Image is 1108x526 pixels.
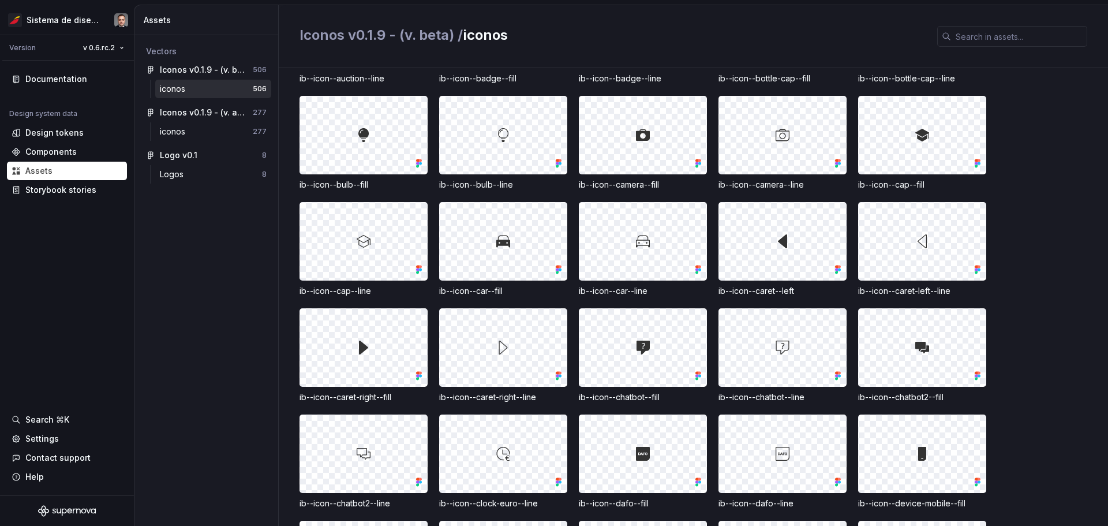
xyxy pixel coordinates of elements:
div: ib--icon--badge--fill [439,73,567,84]
button: v 0.6.rc.2 [78,40,129,56]
a: Documentation [7,70,127,88]
div: ib--icon--chatbot2--line [300,498,428,509]
svg: Supernova Logo [38,505,96,517]
div: Components [25,146,77,158]
div: ib--icon--camera--line [718,179,847,191]
div: 506 [253,84,267,94]
button: Sistema de diseño IberiaJulio Reyes [2,8,132,32]
div: Assets [25,165,53,177]
button: Help [7,468,127,486]
div: ib--icon--bottle-cap--line [858,73,986,84]
a: Storybook stories [7,181,127,199]
div: Design system data [9,109,77,118]
div: ib--icon--chatbot--line [718,391,847,403]
img: 55604660-494d-44a9-beb2-692398e9940a.png [8,13,22,27]
img: Julio Reyes [114,13,128,27]
div: ib--icon--device-mobile--fill [858,498,986,509]
div: Assets [144,14,274,26]
div: ib--icon--caret-right--line [439,391,567,403]
div: Help [25,471,44,483]
div: ib--icon--auction--line [300,73,428,84]
a: iconos506 [155,80,271,98]
div: Contact support [25,452,91,464]
a: Iconos v0.1.9 - (v. beta)506 [141,61,271,79]
a: Assets [7,162,127,180]
div: 506 [253,65,267,74]
div: ib--icon--bulb--line [439,179,567,191]
div: ib--icon--cap--line [300,285,428,297]
div: Settings [25,433,59,445]
div: Design tokens [25,127,84,139]
div: ib--icon--caret--left [718,285,847,297]
div: Search ⌘K [25,414,69,426]
div: Version [9,43,36,53]
div: ib--icon--badge--line [579,73,707,84]
div: 277 [253,108,267,117]
div: ib--icon--bulb--fill [300,179,428,191]
div: ib--icon--car--line [579,285,707,297]
a: Logos8 [155,165,271,184]
div: 8 [262,170,267,179]
div: ib--icon--cap--fill [858,179,986,191]
div: ib--icon--dafo--line [718,498,847,509]
div: Logos [160,169,188,180]
div: Logo v0.1 [160,150,197,161]
div: Documentation [25,73,87,85]
a: Iconos v0.1.9 - (v. actual)277 [141,103,271,122]
div: ib--icon--chatbot--fill [579,391,707,403]
div: Storybook stories [25,184,96,196]
div: ib--icon--clock-euro--line [439,498,567,509]
div: Vectors [146,46,267,57]
div: iconos [160,126,190,137]
div: iconos [160,83,190,95]
div: ib--icon--dafo--fill [579,498,707,509]
div: ib--icon--camera--fill [579,179,707,191]
div: 277 [253,127,267,136]
div: Sistema de diseño Iberia [27,14,100,26]
span: Iconos v0.1.9 - (v. beta) / [300,27,463,43]
button: Contact support [7,449,127,467]
span: v 0.6.rc.2 [83,43,115,53]
input: Search in assets... [951,26,1087,47]
div: ib--icon--car--fill [439,285,567,297]
button: Search ⌘K [7,411,127,429]
div: Iconos v0.1.9 - (v. beta) [160,64,246,76]
a: iconos277 [155,122,271,141]
a: Design tokens [7,124,127,142]
div: ib--icon--caret-right--fill [300,391,428,403]
h2: iconos [300,26,923,44]
div: 8 [262,151,267,160]
div: ib--icon--bottle-cap--fill [718,73,847,84]
a: Settings [7,430,127,448]
a: Logo v0.18 [141,146,271,165]
div: Iconos v0.1.9 - (v. actual) [160,107,246,118]
div: ib--icon--chatbot2--fill [858,391,986,403]
div: ib--icon--caret-left--line [858,285,986,297]
a: Components [7,143,127,161]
